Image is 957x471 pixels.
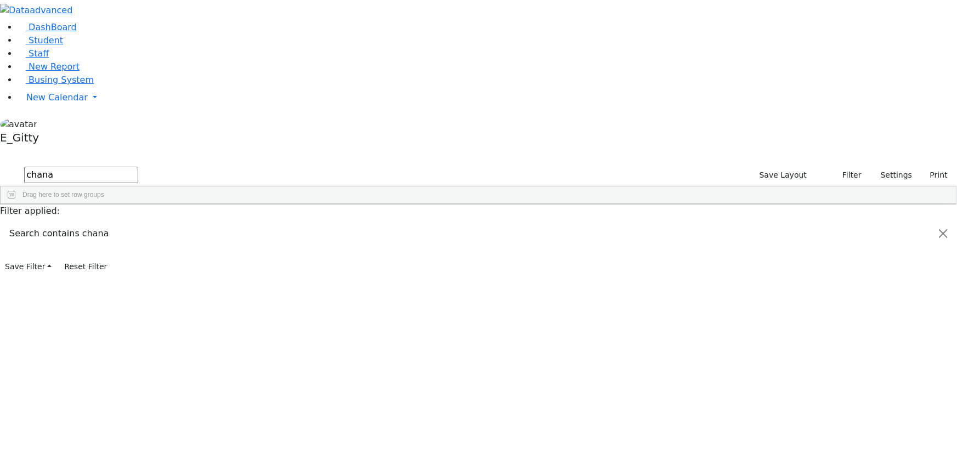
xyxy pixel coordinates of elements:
[18,22,77,32] a: DashBoard
[18,35,63,46] a: Student
[29,48,49,59] span: Staff
[930,218,956,249] button: Close
[18,48,49,59] a: Staff
[29,61,80,72] span: New Report
[22,191,104,198] span: Drag here to set row groups
[29,75,94,85] span: Busing System
[18,61,80,72] a: New Report
[917,167,953,184] button: Print
[24,167,138,183] input: Search
[29,22,77,32] span: DashBoard
[29,35,63,46] span: Student
[828,167,867,184] button: Filter
[18,87,957,109] a: New Calendar
[26,92,88,103] span: New Calendar
[867,167,917,184] button: Settings
[59,258,112,275] button: Reset Filter
[18,75,94,85] a: Busing System
[755,167,812,184] button: Save Layout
